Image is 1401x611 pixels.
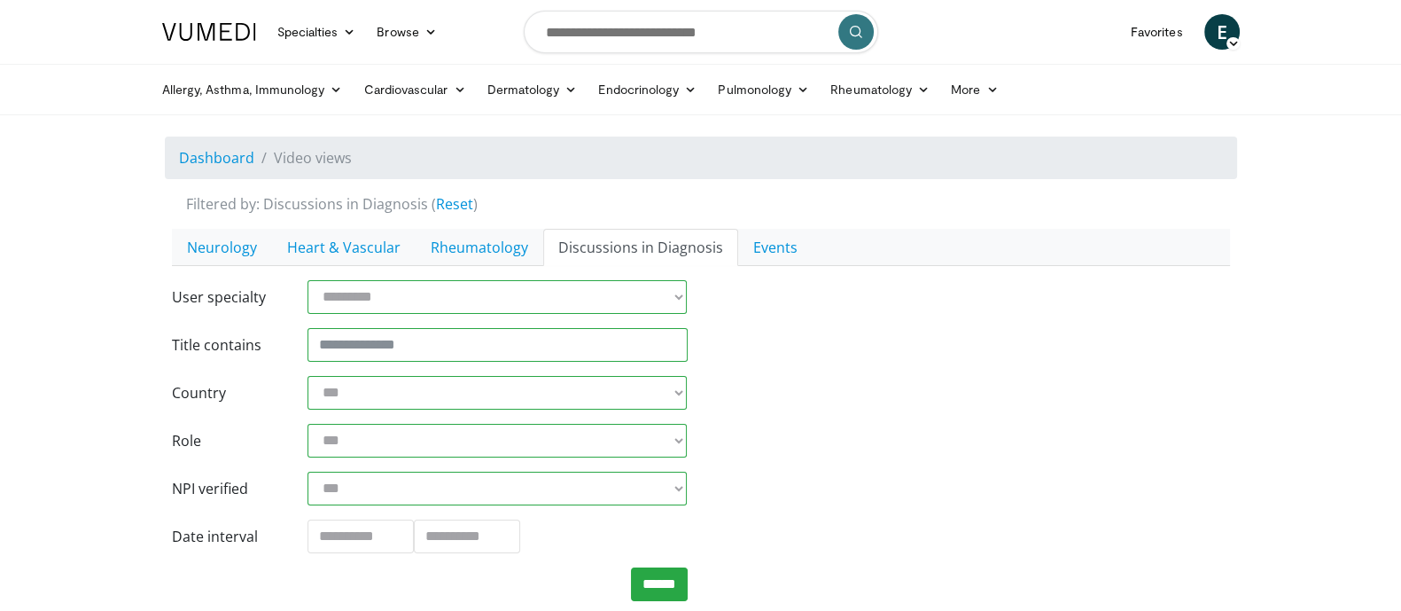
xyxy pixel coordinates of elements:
[588,72,707,107] a: Endocrinology
[940,72,1008,107] a: More
[738,229,813,266] a: Events
[1120,14,1194,50] a: Favorites
[543,229,738,266] a: Discussions in Diagnosis
[159,376,294,410] label: Country
[254,147,352,168] li: Video views
[820,72,940,107] a: Rheumatology
[179,148,254,168] a: Dashboard
[1204,14,1240,50] a: E
[159,472,294,505] label: NPI verified
[272,229,416,266] a: Heart & Vascular
[162,23,256,41] img: VuMedi Logo
[267,14,367,50] a: Specialties
[524,11,878,53] input: Search topics, interventions
[172,229,272,266] a: Neurology
[165,137,1237,179] nav: breadcrumb
[436,194,473,214] a: Reset
[477,72,588,107] a: Dermatology
[159,520,294,553] label: Date interval
[159,424,294,458] label: Role
[173,193,1243,215] div: Filtered by: Discussions in Diagnosis ( )
[416,229,543,266] a: Rheumatology
[353,72,476,107] a: Cardiovascular
[159,280,294,314] label: User specialty
[152,72,354,107] a: Allergy, Asthma, Immunology
[366,14,448,50] a: Browse
[707,72,820,107] a: Pulmonology
[159,328,294,362] label: Title contains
